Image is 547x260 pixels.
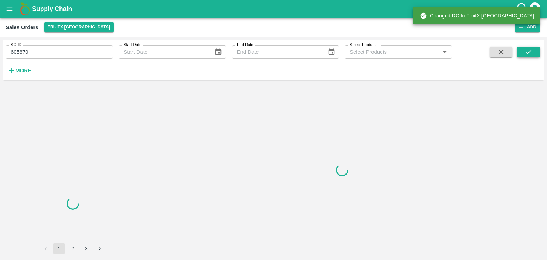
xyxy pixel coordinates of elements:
div: Sales Orders [6,23,38,32]
a: Supply Chain [32,4,516,14]
strong: More [15,68,31,73]
label: End Date [237,42,253,48]
div: account of current user [528,1,541,16]
input: Select Products [347,47,438,57]
button: Go to next page [94,243,105,254]
button: More [6,64,33,77]
div: customer-support [516,2,528,15]
button: Choose date [212,45,225,59]
button: Go to page 2 [67,243,78,254]
div: Changed DC to FruitX [GEOGRAPHIC_DATA] [420,9,534,22]
label: SO ID [11,42,21,48]
label: Start Date [124,42,141,48]
button: open drawer [1,1,18,17]
button: Choose date [325,45,338,59]
label: Select Products [350,42,377,48]
button: Open [440,47,449,57]
button: page 1 [53,243,65,254]
input: Enter SO ID [6,45,113,59]
nav: pagination navigation [39,243,106,254]
button: Select DC [44,22,114,32]
b: Supply Chain [32,5,72,12]
button: Go to page 3 [80,243,92,254]
input: End Date [232,45,322,59]
input: Start Date [119,45,209,59]
button: Add [515,22,540,32]
img: logo [18,2,32,16]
